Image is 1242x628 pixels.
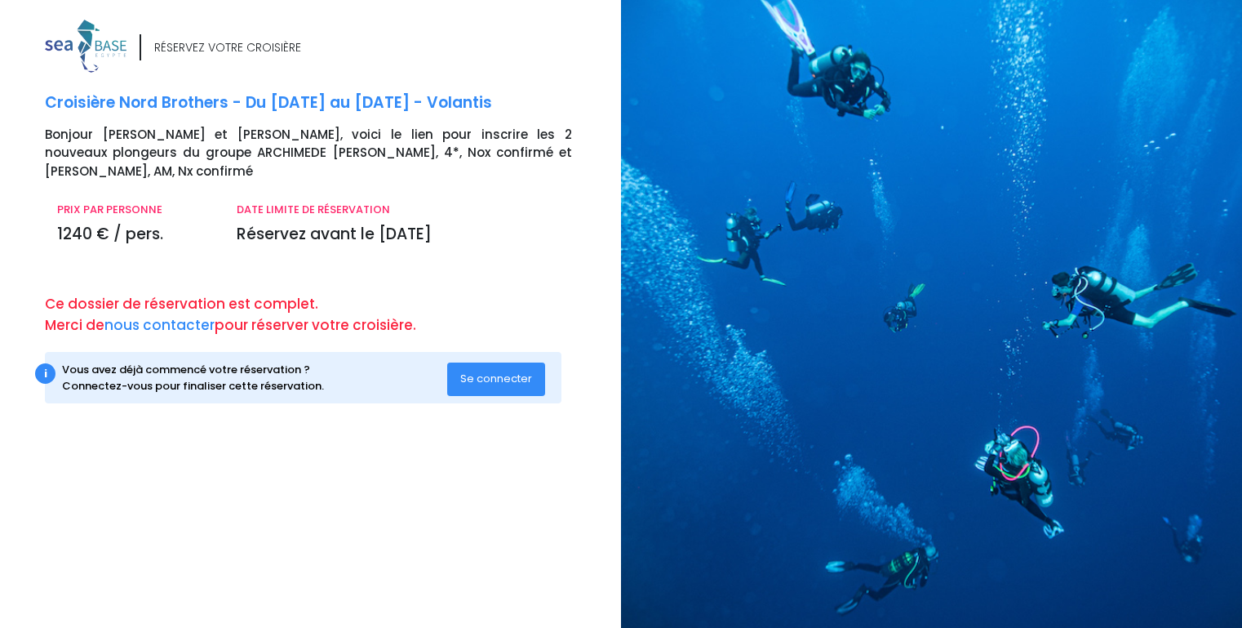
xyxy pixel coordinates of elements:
button: Se connecter [447,363,545,395]
p: Réservez avant le [DATE] [237,223,572,247]
img: logo_color1.png [45,20,126,73]
div: i [35,363,55,384]
a: Se connecter [447,372,545,385]
p: PRIX PAR PERSONNE [57,202,212,218]
p: Ce dossier de réservation est complet. Merci de pour réserver votre croisière. [45,294,609,336]
a: nous contacter [104,315,215,335]
p: Croisière Nord Brothers - Du [DATE] au [DATE] - Volantis [45,91,609,115]
div: RÉSERVEZ VOTRE CROISIÈRE [154,39,301,56]
div: Vous avez déjà commencé votre réservation ? Connectez-vous pour finaliser cette réservation. [62,362,447,394]
p: 1240 € / pers. [57,223,212,247]
span: Se connecter [460,371,532,386]
p: DATE LIMITE DE RÉSERVATION [237,202,572,218]
p: Bonjour [PERSON_NAME] et [PERSON_NAME], voici le lien pour inscrire les 2 nouveaux plongeurs du g... [45,126,609,181]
